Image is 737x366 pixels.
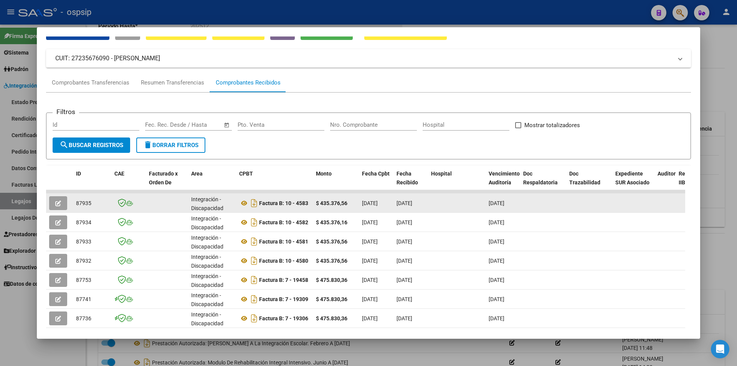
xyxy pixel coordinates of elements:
div: Resumen Transferencias [141,78,204,87]
span: CAE [114,171,124,177]
mat-panel-title: CUIT: 27235676090 - [PERSON_NAME] [55,54,673,63]
span: [DATE] [397,258,412,264]
mat-icon: search [59,140,69,149]
span: 87741 [76,296,91,302]
span: 87933 [76,238,91,245]
datatable-header-cell: Fecha Cpbt [359,166,393,199]
span: [DATE] [489,238,504,245]
span: Integración - Discapacidad [191,254,223,269]
span: [DATE] [362,219,378,225]
i: Descargar documento [249,274,259,286]
strong: Factura B: 7 - 19306 [259,315,308,321]
h3: Filtros [53,107,79,117]
span: Integración - Discapacidad [191,311,223,326]
strong: Factura B: 10 - 4582 [259,219,308,225]
div: Comprobantes Transferencias [52,78,129,87]
datatable-header-cell: Expediente SUR Asociado [612,166,654,199]
i: Descargar documento [249,197,259,209]
strong: $ 435.376,56 [316,200,347,206]
span: Doc Trazabilidad [569,171,600,185]
span: Area [191,171,203,177]
span: 87736 [76,315,91,321]
span: [DATE] [362,296,378,302]
span: Facturado x Orden De [149,171,178,185]
span: Retencion IIBB [679,171,704,185]
span: [DATE] [489,219,504,225]
span: Hospital [431,171,452,177]
span: 87935 [76,200,91,206]
span: Monto [316,171,332,177]
span: [DATE] [362,315,378,321]
span: [DATE] [362,238,378,245]
button: Borrar Filtros [136,137,205,153]
i: Descargar documento [249,235,259,248]
button: Buscar Registros [53,137,130,153]
datatable-header-cell: Vencimiento Auditoría [486,166,520,199]
datatable-header-cell: Auditoria [654,166,676,199]
strong: Factura B: 10 - 4581 [259,238,308,245]
strong: $ 435.376,16 [316,219,347,225]
i: Descargar documento [249,293,259,305]
i: Descargar documento [249,312,259,325]
datatable-header-cell: ID [73,166,111,199]
span: [DATE] [362,277,378,283]
span: Integración - Discapacidad [191,196,223,211]
span: [DATE] [397,238,412,245]
datatable-header-cell: Monto [313,166,359,199]
i: Descargar documento [249,216,259,229]
input: End date [177,121,214,128]
datatable-header-cell: Doc Trazabilidad [566,166,612,199]
i: Descargar documento [249,255,259,267]
strong: Factura B: 10 - 4583 [259,200,308,206]
span: Auditoria [658,171,680,177]
strong: $ 435.376,56 [316,258,347,264]
span: [DATE] [397,277,412,283]
datatable-header-cell: Facturado x Orden De [146,166,188,199]
div: Open Intercom Messenger [711,340,729,358]
span: [DATE] [489,315,504,321]
span: 87932 [76,258,91,264]
button: Open calendar [223,121,231,129]
span: [DATE] [397,315,412,321]
strong: $ 475.830,36 [316,277,347,283]
datatable-header-cell: CAE [111,166,146,199]
datatable-header-cell: CPBT [236,166,313,199]
strong: Factura B: 10 - 4580 [259,258,308,264]
span: [DATE] [489,277,504,283]
span: [DATE] [362,200,378,206]
span: 87934 [76,219,91,225]
mat-expansion-panel-header: CUIT: 27235676090 - [PERSON_NAME] [46,49,691,68]
span: [DATE] [397,219,412,225]
strong: Factura B: 7 - 19309 [259,296,308,302]
span: [DATE] [489,200,504,206]
mat-icon: delete [143,140,152,149]
span: Integración - Discapacidad [191,292,223,307]
span: Expediente SUR Asociado [615,171,649,185]
span: Borrar Filtros [143,142,198,149]
span: Integración - Discapacidad [191,273,223,288]
span: Buscar Registros [59,142,123,149]
span: [DATE] [397,200,412,206]
strong: Factura B: 7 - 19458 [259,277,308,283]
span: [DATE] [489,296,504,302]
datatable-header-cell: Doc Respaldatoria [520,166,566,199]
span: Doc Respaldatoria [523,171,558,185]
span: Fecha Recibido [397,171,418,185]
strong: $ 475.830,36 [316,315,347,321]
strong: $ 435.376,56 [316,238,347,245]
span: Fecha Cpbt [362,171,390,177]
datatable-header-cell: Retencion IIBB [676,166,706,199]
span: [DATE] [489,258,504,264]
span: 87753 [76,277,91,283]
strong: $ 475.830,36 [316,296,347,302]
span: [DATE] [362,258,378,264]
span: Mostrar totalizadores [524,121,580,130]
span: Integración - Discapacidad [191,215,223,230]
span: [DATE] [397,296,412,302]
input: Start date [145,121,170,128]
datatable-header-cell: Hospital [428,166,486,199]
span: ID [76,171,81,177]
datatable-header-cell: Fecha Recibido [393,166,428,199]
div: Comprobantes Recibidos [216,78,281,87]
span: CPBT [239,171,253,177]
